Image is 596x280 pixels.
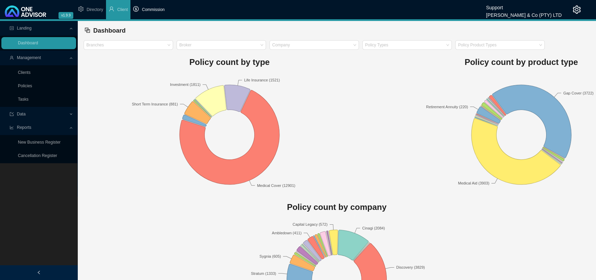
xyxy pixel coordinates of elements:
span: setting [78,6,84,12]
span: left [37,270,41,275]
text: Retirement Annuity (220) [426,105,468,109]
span: user [109,6,114,12]
h1: Policy count by company [84,200,590,214]
span: Dashboard [93,27,126,34]
text: Life Insurance (1521) [244,78,280,82]
text: Ambledown (411) [272,231,301,235]
span: Directory [87,7,103,12]
text: Gap Cover (3722) [563,91,594,95]
h1: Policy count by type [84,55,375,69]
span: Commission [142,7,164,12]
a: New Business Register [18,140,61,145]
text: Cinagi (2084) [362,226,385,230]
text: Short Term Insurance (881) [132,102,178,106]
span: block [84,27,91,33]
text: Discovery (3829) [396,266,425,270]
span: Landing [17,26,32,31]
span: Data [17,112,25,116]
a: Tasks [18,97,29,102]
text: Medical Aid (3903) [458,181,489,186]
div: [PERSON_NAME] & Co (PTY) LTD [486,9,562,17]
a: Clients [18,70,31,75]
text: Medical Cover (12901) [257,183,295,188]
span: v1.9.9 [58,12,73,19]
span: Client [117,7,128,12]
text: Investment (1811) [170,82,201,87]
text: Sygnia (605) [259,255,281,259]
span: setting [573,5,581,14]
text: Stratum (1333) [251,271,276,276]
span: profile [10,26,14,30]
span: Management [17,55,41,60]
span: Reports [17,125,31,130]
span: line-chart [10,125,14,130]
text: Capital Legacy (572) [292,223,328,227]
span: dollar [133,6,139,12]
a: Policies [18,83,32,88]
div: Support [486,2,562,9]
img: 2df55531c6924b55f21c4cf5d4484680-logo-light.svg [5,5,46,17]
span: import [10,112,14,116]
span: user [10,56,14,60]
a: Cancellation Register [18,153,57,158]
a: Dashboard [18,41,38,45]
